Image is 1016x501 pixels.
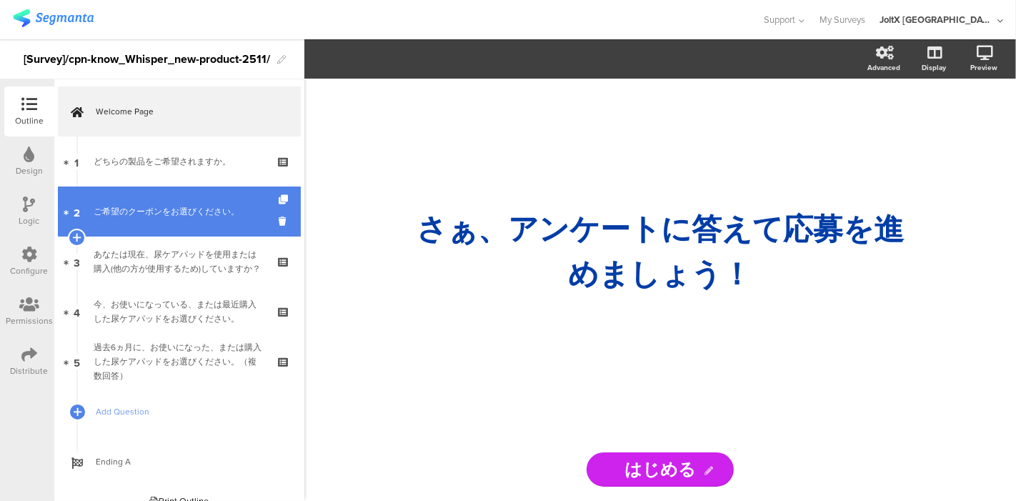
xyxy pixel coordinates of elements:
[13,9,94,27] img: segmanta logo
[96,104,279,119] span: Welcome Page
[74,304,80,319] span: 4
[19,214,40,227] div: Logic
[24,48,270,71] div: [Survey]/cpn-know_Whisper_new-product-2511/
[58,137,301,187] a: 1 どちらの製品をご希望されますか。
[94,297,264,326] div: 今、お使いになっている、または最近購入した尿ケアパッドをお選びください。
[58,437,301,487] a: Ending A
[11,264,49,277] div: Configure
[94,247,264,276] div: あなたは現在、尿ケアパッドを使用または購入(他の方が使用するため)していますか？
[279,214,291,228] i: Delete
[15,114,44,127] div: Outline
[16,164,43,177] div: Design
[970,62,997,73] div: Preview
[587,452,734,487] input: Start
[58,86,301,137] a: Welcome Page
[75,154,79,169] span: 1
[417,210,904,292] strong: さぁ、ア ンケートに答えて応募を進めましょう！
[11,364,49,377] div: Distribute
[867,62,900,73] div: Advanced
[74,354,80,369] span: 5
[74,204,80,219] span: 2
[74,254,80,269] span: 3
[880,13,994,26] div: JoltX [GEOGRAPHIC_DATA]
[58,187,301,237] a: 2 ご希望のクーポンをお選びください。
[58,337,301,387] a: 5 過去6ヵ月に、お使いになった、または購入した尿ケアパッドをお選びください。（複数回答）
[6,314,53,327] div: Permissions
[96,455,279,469] span: Ending A
[58,237,301,287] a: 3 あなたは現在、尿ケアパッドを使用または購入(他の方が使用するため)していますか？
[58,287,301,337] a: 4 今、お使いになっている、または最近購入した尿ケアパッドをお選びください。
[279,195,291,204] i: Duplicate
[94,154,264,169] div: どちらの製品をご希望されますか。
[765,13,796,26] span: Support
[922,62,946,73] div: Display
[94,340,264,383] div: 過去6ヵ月に、お使いになった、または購入した尿ケアパッドをお選びください。（複数回答）
[96,405,279,419] span: Add Question
[94,204,264,219] div: ご希望のクーポンをお選びください。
